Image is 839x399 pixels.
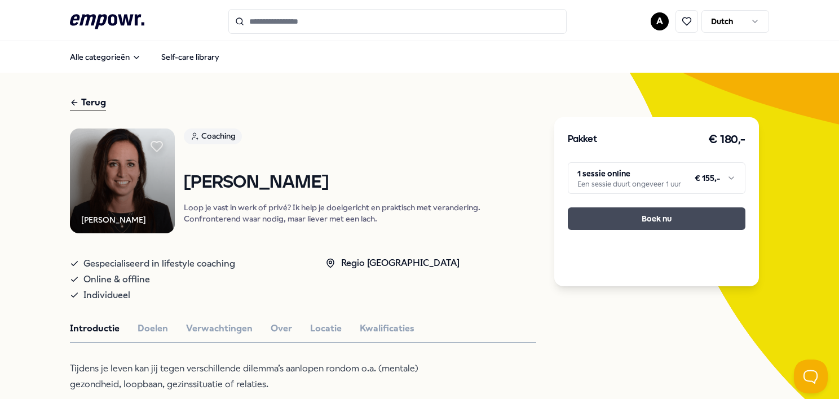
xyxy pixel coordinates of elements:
div: Regio [GEOGRAPHIC_DATA] [325,256,460,271]
span: Individueel [83,287,130,303]
button: Kwalificaties [360,321,414,336]
button: A [651,12,669,30]
a: Coaching [184,128,536,148]
iframe: Help Scout Beacon - Open [794,360,828,393]
button: Doelen [138,321,168,336]
h3: € 180,- [708,131,745,149]
img: Product Image [70,128,175,233]
h3: Pakket [568,132,597,147]
button: Introductie [70,321,120,336]
button: Boek nu [568,207,745,230]
button: Verwachtingen [186,321,253,336]
p: Loop je vast in werk of privé? Ik help je doelgericht en praktisch met verandering. Confronterend... [184,202,536,224]
button: Alle categorieën [61,46,150,68]
div: Coaching [184,128,242,144]
span: Online & offline [83,272,150,287]
input: Search for products, categories or subcategories [228,9,567,34]
a: Self-care library [152,46,228,68]
button: Over [271,321,292,336]
p: Tijdens je leven kan jij tegen verschillende dilemma’s aanlopen rondom o.a. (mentale) gezondheid,... [70,361,436,392]
div: [PERSON_NAME] [81,214,146,226]
button: Locatie [310,321,342,336]
div: Terug [70,95,106,110]
span: Gespecialiseerd in lifestyle coaching [83,256,235,272]
h1: [PERSON_NAME] [184,173,536,193]
nav: Main [61,46,228,68]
